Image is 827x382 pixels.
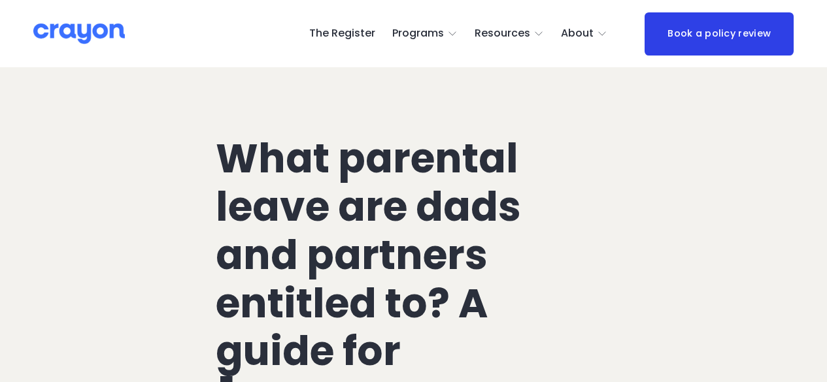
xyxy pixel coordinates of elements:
[33,22,125,45] img: Crayon
[475,24,545,44] a: folder dropdown
[392,24,444,43] span: Programs
[309,24,375,44] a: The Register
[475,24,530,43] span: Resources
[561,24,594,43] span: About
[561,24,608,44] a: folder dropdown
[392,24,458,44] a: folder dropdown
[645,12,794,56] a: Book a policy review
